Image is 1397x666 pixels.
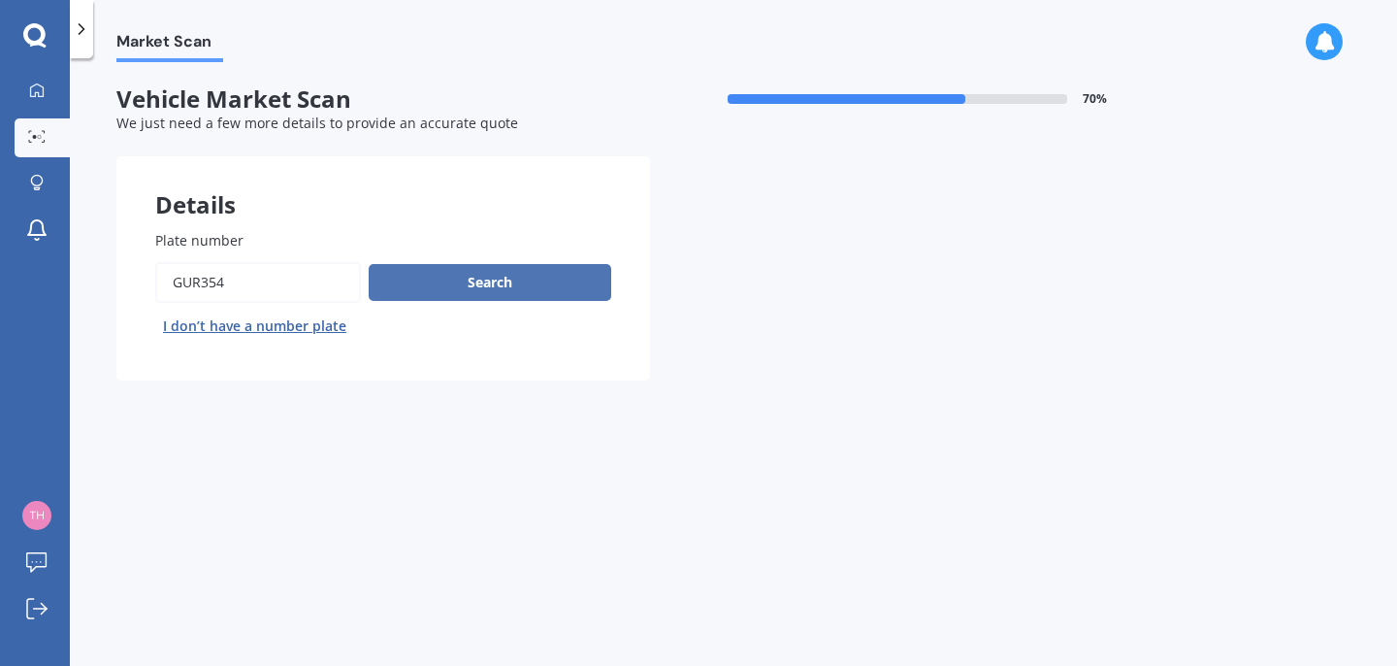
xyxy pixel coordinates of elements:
[155,311,354,342] button: I don’t have a number plate
[155,262,361,303] input: Enter plate number
[116,156,650,215] div: Details
[1083,92,1107,106] span: 70 %
[155,231,244,250] span: Plate number
[369,264,611,301] button: Search
[22,501,51,530] img: 85955d38aaee538997f692e7a4c6734d
[116,114,518,132] span: We just need a few more details to provide an accurate quote
[116,32,223,58] span: Market Scan
[116,85,650,114] span: Vehicle Market Scan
